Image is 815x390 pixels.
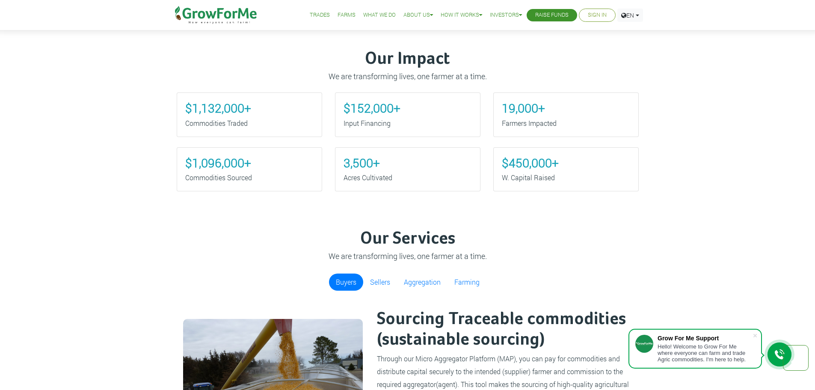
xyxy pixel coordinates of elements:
a: Sign In [588,11,607,20]
h3: Our Services [178,229,637,249]
h2: Sourcing Traceable commodities (sustainable sourcing) [377,309,631,350]
p: Farmers Impacted [502,118,630,128]
h3: Our Impact [178,49,637,69]
p: Commodities Sourced [185,173,314,183]
a: About Us [403,11,433,20]
p: We are transforming lives, one farmer at a time. [178,71,637,82]
b: $1,132,000+ [185,100,251,116]
b: 19,000+ [502,100,545,116]
p: Input Financing [344,118,472,128]
p: We are transforming lives, one farmer at a time. [178,250,637,262]
div: Grow For Me Support [658,335,753,342]
a: Aggregation [397,274,448,291]
a: Farming [448,274,486,291]
a: Raise Funds [535,11,569,20]
a: Investors [490,11,522,20]
b: 3,500+ [344,155,380,171]
b: $450,000+ [502,155,559,171]
a: EN [617,9,643,22]
a: Sellers [363,274,397,291]
a: Trades [310,11,330,20]
p: Commodities Traded [185,118,314,128]
a: Farms [338,11,356,20]
b: $1,096,000+ [185,155,251,171]
p: Acres Cultivated [344,173,472,183]
a: Buyers [329,274,363,291]
p: W. Capital Raised [502,173,630,183]
a: How it Works [441,11,482,20]
a: What We Do [363,11,396,20]
b: $152,000+ [344,100,400,116]
div: Hello! Welcome to Grow For Me where everyone can farm and trade Agric commodities. I'm here to help. [658,343,753,363]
